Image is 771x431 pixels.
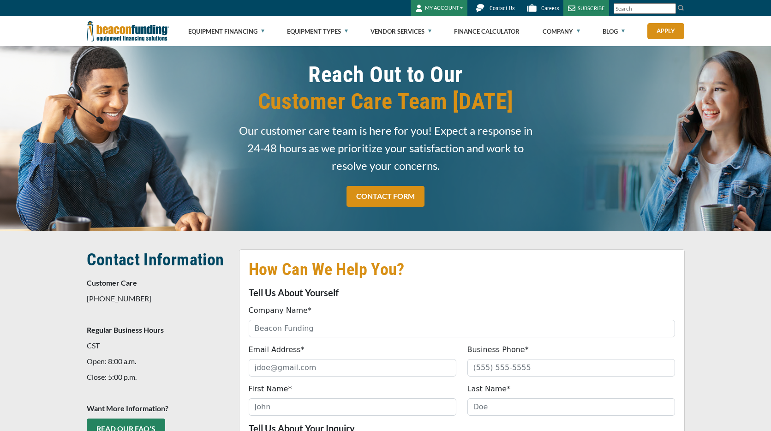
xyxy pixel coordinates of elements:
p: Tell Us About Yourself [249,287,675,298]
h2: How Can We Help You? [249,259,675,280]
span: Careers [541,5,559,12]
span: Contact Us [490,5,514,12]
a: Apply [647,23,684,39]
p: Open: 8:00 a.m. [87,356,228,367]
strong: Regular Business Hours [87,325,164,334]
a: Equipment Financing [188,17,264,46]
label: Company Name* [249,305,311,316]
p: CST [87,340,228,351]
label: Business Phone* [467,344,529,355]
input: jdoe@gmail.com [249,359,456,377]
strong: Customer Care [87,278,137,287]
p: [PHONE_NUMBER] [87,293,228,304]
img: Search [677,4,685,12]
a: Clear search text [666,5,674,12]
h2: Contact Information [87,249,228,270]
label: Email Address* [249,344,305,355]
a: CONTACT FORM [347,186,424,207]
span: Our customer care team is here for you! Expect a response in 24-48 hours as we prioritize your sa... [239,122,532,174]
label: Last Name* [467,383,511,395]
span: Customer Care Team [DATE] [239,88,532,115]
input: Doe [467,398,675,416]
input: (555) 555-5555 [467,359,675,377]
a: Equipment Types [287,17,348,46]
input: John [249,398,456,416]
a: Finance Calculator [454,17,520,46]
a: Blog [603,17,625,46]
a: Company [543,17,580,46]
img: Beacon Funding Corporation logo [87,16,169,46]
a: Vendor Services [371,17,431,46]
input: Search [614,3,676,14]
p: Close: 5:00 p.m. [87,371,228,383]
input: Beacon Funding [249,320,675,337]
h1: Reach Out to Our [239,61,532,115]
strong: Want More Information? [87,404,168,413]
label: First Name* [249,383,292,395]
